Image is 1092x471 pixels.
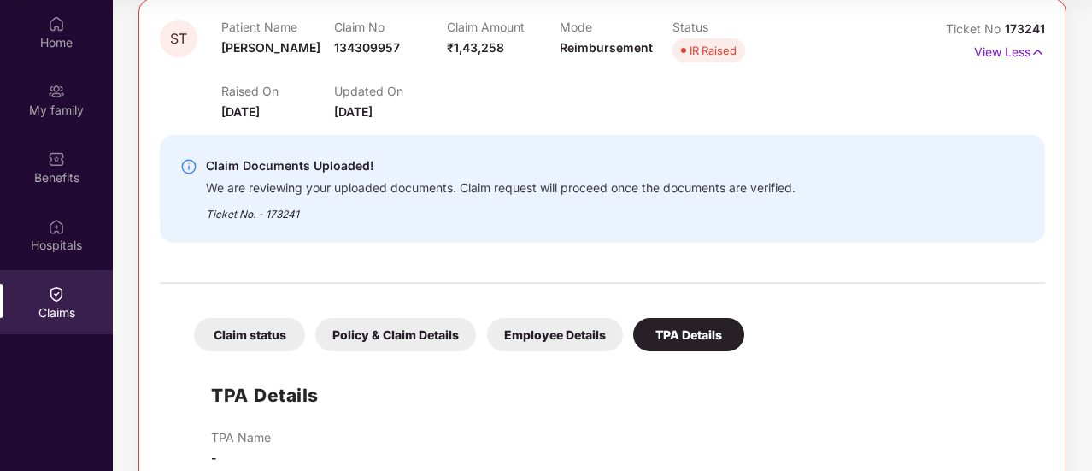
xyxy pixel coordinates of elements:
span: Reimbursement [560,40,653,55]
p: Claim Amount [447,20,560,34]
span: - [211,450,217,465]
h1: TPA Details [211,381,319,409]
span: [DATE] [221,104,260,119]
img: svg+xml;base64,PHN2ZyB4bWxucz0iaHR0cDovL3d3dy53My5vcmcvMjAwMC9zdmciIHdpZHRoPSIxNyIgaGVpZ2h0PSIxNy... [1030,43,1045,62]
div: Employee Details [487,318,623,351]
img: svg+xml;base64,PHN2ZyB3aWR0aD0iMjAiIGhlaWdodD0iMjAiIHZpZXdCb3g9IjAgMCAyMCAyMCIgZmlsbD0ibm9uZSIgeG... [48,83,65,100]
div: Claim status [194,318,305,351]
div: Ticket No. - 173241 [206,196,796,222]
p: Claim No [334,20,447,34]
p: Updated On [334,84,447,98]
img: svg+xml;base64,PHN2ZyBpZD0iSW5mby0yMHgyMCIgeG1sbnM9Imh0dHA6Ly93d3cudzMub3JnLzIwMDAvc3ZnIiB3aWR0aD... [180,158,197,175]
div: TPA Details [633,318,744,351]
p: Mode [560,20,672,34]
div: IR Raised [690,42,737,59]
span: 134309957 [334,40,400,55]
div: Policy & Claim Details [315,318,476,351]
img: svg+xml;base64,PHN2ZyBpZD0iSG9zcGl0YWxzIiB4bWxucz0iaHR0cDovL3d3dy53My5vcmcvMjAwMC9zdmciIHdpZHRoPS... [48,218,65,235]
img: svg+xml;base64,PHN2ZyBpZD0iSG9tZSIgeG1sbnM9Imh0dHA6Ly93d3cudzMub3JnLzIwMDAvc3ZnIiB3aWR0aD0iMjAiIG... [48,15,65,32]
p: View Less [974,38,1045,62]
span: [DATE] [334,104,373,119]
p: Raised On [221,84,334,98]
span: Ticket No [946,21,1005,36]
p: Patient Name [221,20,334,34]
img: svg+xml;base64,PHN2ZyBpZD0iQmVuZWZpdHMiIHhtbG5zPSJodHRwOi8vd3d3LnczLm9yZy8yMDAwL3N2ZyIgd2lkdGg9Ij... [48,150,65,168]
p: TPA Name [211,430,271,445]
span: [PERSON_NAME] [221,40,320,55]
div: Claim Documents Uploaded! [206,156,796,176]
img: svg+xml;base64,PHN2ZyBpZD0iQ2xhaW0iIHhtbG5zPSJodHRwOi8vd3d3LnczLm9yZy8yMDAwL3N2ZyIgd2lkdGg9IjIwIi... [48,286,65,303]
span: ₹1,43,258 [447,40,504,55]
div: We are reviewing your uploaded documents. Claim request will proceed once the documents are verif... [206,176,796,196]
span: ST [170,32,187,46]
span: 173241 [1005,21,1045,36]
p: Status [672,20,785,34]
